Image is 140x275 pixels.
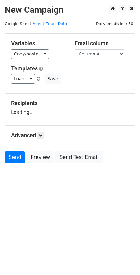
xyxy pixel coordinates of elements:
a: Agent Email Data [33,21,67,26]
a: Load... [11,74,35,84]
a: Templates [11,65,38,72]
div: Loading... [11,100,129,116]
small: Google Sheet: [5,21,67,26]
a: Send [5,151,25,163]
button: Save [45,74,61,84]
h5: Recipients [11,100,129,107]
h5: Email column [75,40,129,47]
a: Daily emails left: 50 [94,21,135,26]
h5: Variables [11,40,65,47]
a: Copy/paste... [11,49,49,59]
span: Daily emails left: 50 [94,20,135,27]
h2: New Campaign [5,5,135,15]
a: Send Test Email [55,151,103,163]
h5: Advanced [11,132,129,139]
a: Preview [27,151,54,163]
